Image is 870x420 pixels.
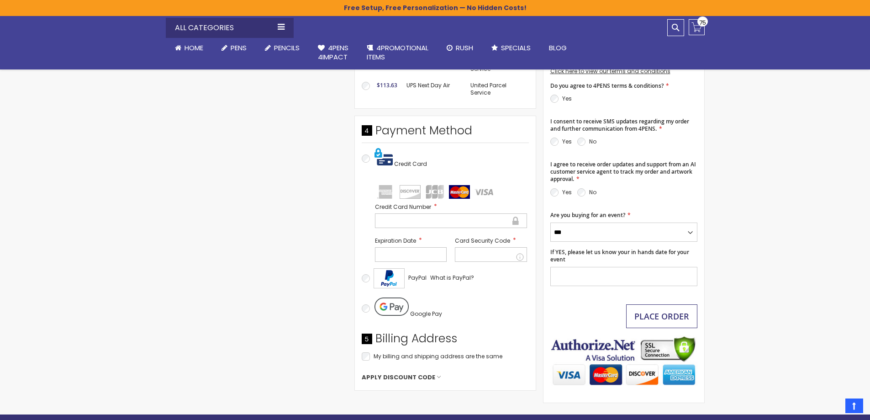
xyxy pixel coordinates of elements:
[377,81,397,89] span: $113.63
[449,185,470,199] img: mastercard
[689,19,705,35] a: 75
[358,38,438,68] a: 4PROMOTIONALITEMS
[466,77,528,101] td: United Parcel Service
[256,38,309,58] a: Pencils
[375,185,396,199] img: amex
[550,248,689,263] span: If YES, please let us know your in hands date for your event
[318,43,348,62] span: 4Pens 4impact
[589,188,596,196] label: No
[362,123,529,143] div: Payment Method
[549,43,567,53] span: Blog
[394,160,427,168] span: Credit Card
[362,373,435,382] span: Apply Discount Code
[374,268,405,288] img: Acceptance Mark
[795,395,870,420] iframe: Google Customer Reviews
[438,38,482,58] a: Rush
[231,43,247,53] span: Pens
[430,272,474,283] a: What is PayPal?
[362,331,529,351] div: Billing Address
[540,38,576,58] a: Blog
[501,43,531,53] span: Specials
[474,185,495,199] img: visa
[166,38,212,58] a: Home
[550,160,696,183] span: I agree to receive order updates and support from an AI customer service agent to track my order ...
[166,18,294,38] div: All Categories
[309,38,358,68] a: 4Pens4impact
[589,138,596,145] label: No
[375,236,447,245] label: Expiration Date
[374,352,502,360] span: My billing and shipping address are the same
[455,236,527,245] label: Card Security Code
[511,215,520,226] div: Secure transaction
[185,43,203,53] span: Home
[375,202,527,211] label: Credit Card Number
[367,43,428,62] span: 4PROMOTIONAL ITEMS
[424,185,445,199] img: jcb
[400,185,421,199] img: discover
[212,38,256,58] a: Pens
[410,310,442,318] span: Google Pay
[550,67,670,75] a: Click here to view our terms and conditions
[550,82,664,90] span: Do you agree to 4PENS terms & conditions?
[562,138,572,145] label: Yes
[626,304,697,328] button: Place Order
[482,38,540,58] a: Specials
[634,311,689,322] span: Place Order
[430,274,474,282] span: What is PayPal?
[408,274,427,282] span: PayPal
[562,95,572,102] label: Yes
[562,188,572,196] label: Yes
[550,211,625,219] span: Are you buying for an event?
[550,117,689,133] span: I consent to receive SMS updates regarding my order and further communication from 4PENS.
[456,43,473,53] span: Rush
[402,77,466,101] td: UPS Next Day Air
[374,148,393,166] img: Pay with credit card
[699,18,706,27] span: 75
[274,43,300,53] span: Pencils
[374,298,409,316] img: Pay with Google Pay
